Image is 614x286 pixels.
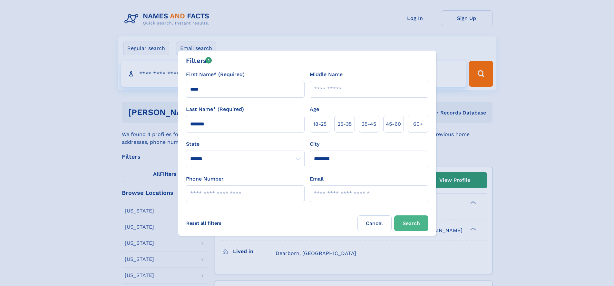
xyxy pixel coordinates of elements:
[186,105,244,113] label: Last Name* (Required)
[310,140,319,148] label: City
[310,175,324,183] label: Email
[186,175,224,183] label: Phone Number
[310,105,319,113] label: Age
[413,120,423,128] span: 60+
[337,120,352,128] span: 25‑35
[394,215,428,231] button: Search
[362,120,376,128] span: 35‑45
[310,71,343,78] label: Middle Name
[386,120,401,128] span: 45‑60
[186,140,305,148] label: State
[186,71,245,78] label: First Name* (Required)
[182,215,226,231] label: Reset all filters
[313,120,326,128] span: 18‑25
[357,215,392,231] label: Cancel
[186,56,212,65] div: Filters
